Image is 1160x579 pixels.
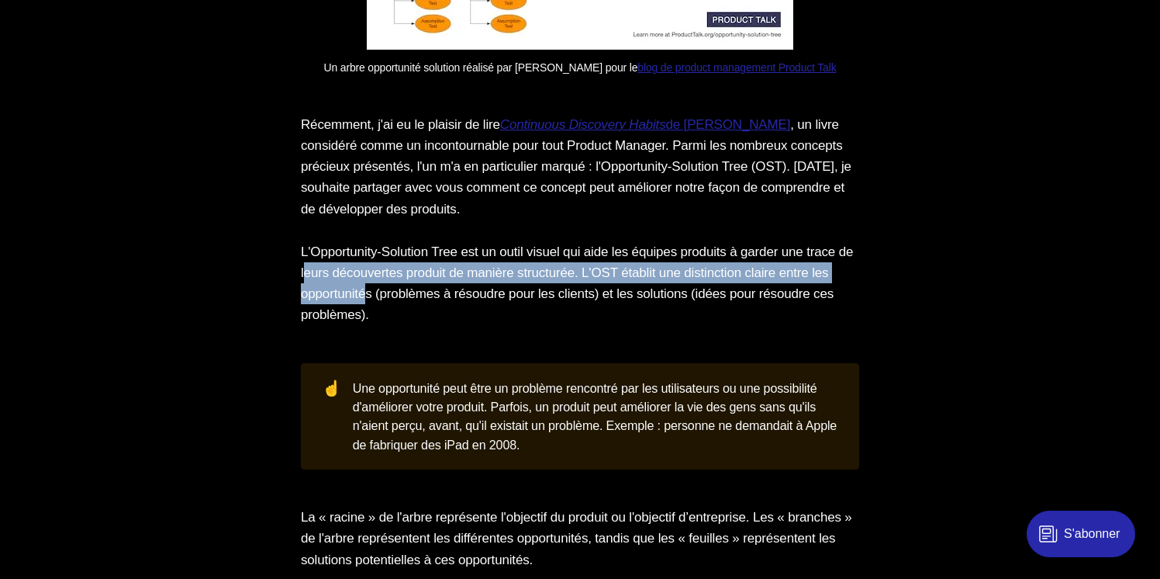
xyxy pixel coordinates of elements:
[322,379,352,454] div: ☝️
[301,114,859,220] p: Récemment, j'ai eu le plaisir de lire , un livre considéré comme un incontournable pour tout Prod...
[301,241,859,326] p: L'Opportunity-Solution Tree est un outil visuel qui aide les équipes produits à garder une trace ...
[637,61,836,74] a: blog de product management Product Talk
[324,61,638,74] span: Un arbre opportunité solution réalisé par [PERSON_NAME] pour le
[301,507,859,570] p: La « racine » de l'arbre représente l'objectif du produit ou l'objectif d’entreprise. Les « branc...
[1013,503,1160,579] iframe: portal-trigger
[353,379,838,454] div: Une opportunité peut être un problème rencontré par les utilisateurs ou une possibilité d'amélior...
[500,117,666,132] em: Continuous Discovery Habits
[500,117,790,132] a: Continuous Discovery Habitsde [PERSON_NAME]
